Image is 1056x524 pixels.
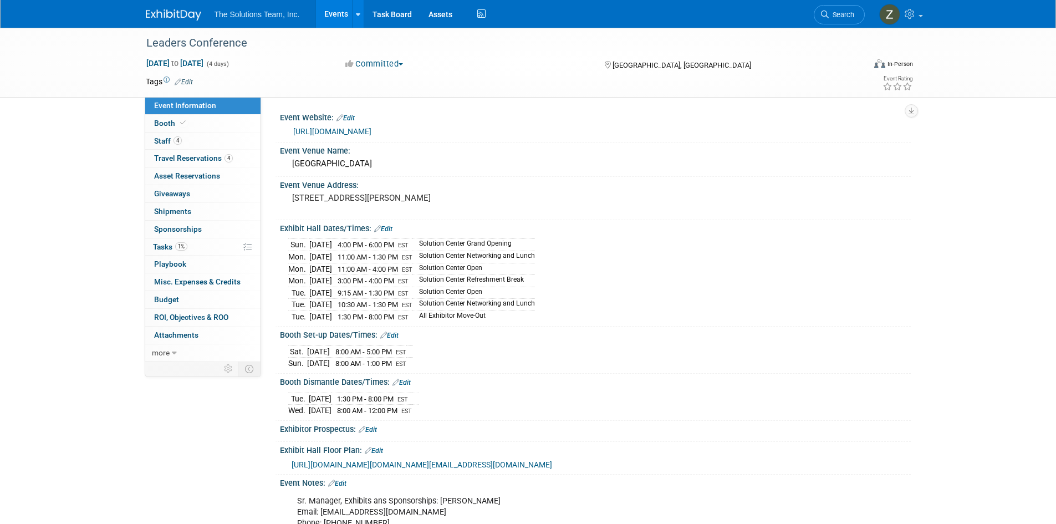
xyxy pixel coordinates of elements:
span: [DATE] [DATE] [146,58,204,68]
div: Exhibit Hall Floor Plan: [280,442,911,456]
span: Playbook [154,260,186,268]
td: Tue. [288,393,309,405]
td: [DATE] [309,299,332,311]
td: Solution Center Networking and Lunch [412,299,535,311]
td: [DATE] [309,393,331,405]
span: 8:00 AM - 1:00 PM [335,359,392,368]
span: EST [401,408,412,415]
span: 11:00 AM - 1:30 PM [338,253,398,261]
td: Tue. [288,287,309,299]
td: Wed. [288,405,309,416]
a: [URL][DOMAIN_NAME] [293,127,371,136]
span: Misc. Expenses & Credits [154,277,241,286]
div: [GEOGRAPHIC_DATA] [288,155,902,172]
td: [DATE] [307,345,330,358]
td: Sun. [288,239,309,251]
td: Sat. [288,345,307,358]
td: Personalize Event Tab Strip [219,362,238,376]
span: EST [396,349,406,356]
span: 11:00 AM - 4:00 PM [338,265,398,273]
span: 8:00 AM - 5:00 PM [335,348,392,356]
span: Travel Reservations [154,154,233,162]
a: ROI, Objectives & ROO [145,309,261,326]
a: Edit [328,480,346,487]
span: The Solutions Team, Inc. [215,10,300,19]
a: Giveaways [145,185,261,202]
a: Tasks1% [145,238,261,256]
td: Mon. [288,251,309,263]
td: [DATE] [307,358,330,369]
span: Budget [154,295,179,304]
div: Event Rating [882,76,912,82]
td: Tue. [288,311,309,322]
span: more [152,348,170,357]
a: Asset Reservations [145,167,261,185]
span: to [170,59,180,68]
span: 8:00 AM - 12:00 PM [337,406,397,415]
a: Budget [145,291,261,308]
span: EST [402,254,412,261]
a: Booth [145,115,261,132]
td: Solution Center Refreshment Break [412,275,535,287]
a: Sponsorships [145,221,261,238]
span: EST [396,360,406,368]
button: Committed [341,58,407,70]
div: Event Website: [280,109,911,124]
a: Edit [392,379,411,386]
span: Sponsorships [154,225,202,233]
div: Event Notes: [280,475,911,489]
span: Search [829,11,854,19]
div: Event Format [799,58,914,74]
a: Attachments [145,327,261,344]
span: EST [398,314,409,321]
td: Mon. [288,263,309,275]
a: Shipments [145,203,261,220]
a: Edit [380,332,399,339]
td: [DATE] [309,263,332,275]
i: Booth reservation complete [180,120,186,126]
td: Solution Center Open [412,287,535,299]
a: Event Information [145,97,261,114]
span: EST [402,302,412,309]
td: Tags [146,76,193,87]
a: Edit [365,447,383,455]
td: Solution Center Grand Opening [412,239,535,251]
td: [DATE] [309,239,332,251]
div: In-Person [887,60,913,68]
td: All Exhibitor Move-Out [412,311,535,322]
td: Solution Center Networking and Lunch [412,251,535,263]
img: Zavior Thmpson [879,4,900,25]
div: Booth Dismantle Dates/Times: [280,374,911,388]
span: Event Information [154,101,216,110]
a: Misc. Expenses & Credits [145,273,261,291]
a: [URL][DOMAIN_NAME][DOMAIN_NAME][EMAIL_ADDRESS][DOMAIN_NAME] [292,460,552,469]
span: EST [402,266,412,273]
img: Format-Inperson.png [874,59,885,68]
a: Staff4 [145,133,261,150]
span: (4 days) [206,60,229,68]
span: 1% [175,242,187,251]
img: ExhibitDay [146,9,201,21]
a: Travel Reservations4 [145,150,261,167]
span: EST [398,290,409,297]
span: Tasks [153,242,187,251]
td: [DATE] [309,405,331,416]
td: [DATE] [309,251,332,263]
span: [GEOGRAPHIC_DATA], [GEOGRAPHIC_DATA] [613,61,751,69]
td: Toggle Event Tabs [238,362,261,376]
span: Staff [154,136,182,145]
span: 4 [174,136,182,145]
div: Exhibit Hall Dates/Times: [280,220,911,235]
div: Leaders Conference [142,33,848,53]
span: Asset Reservations [154,171,220,180]
span: 3:00 PM - 4:00 PM [338,277,394,285]
span: Booth [154,119,188,128]
div: Event Venue Address: [280,177,911,191]
a: Edit [336,114,355,122]
td: Mon. [288,275,309,287]
td: Tue. [288,299,309,311]
td: Solution Center Open [412,263,535,275]
span: Shipments [154,207,191,216]
td: [DATE] [309,275,332,287]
